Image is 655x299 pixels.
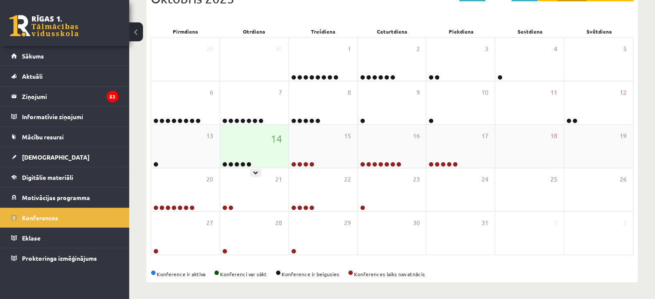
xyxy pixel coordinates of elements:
div: Otrdiena [220,25,289,37]
span: 4 [554,44,557,54]
span: 29 [344,218,351,228]
a: Proktoringa izmēģinājums [11,248,118,268]
span: 30 [275,44,282,54]
span: Digitālie materiāli [22,173,73,181]
span: Konferences [22,214,58,222]
span: Motivācijas programma [22,194,90,201]
span: 19 [620,131,627,141]
span: 23 [413,175,419,184]
span: 21 [275,175,282,184]
div: Piekdiena [427,25,496,37]
div: Pirmdiena [151,25,220,37]
legend: Ziņojumi [22,86,118,106]
span: 5 [623,44,627,54]
span: 26 [620,175,627,184]
span: 25 [550,175,557,184]
span: 1 [348,44,351,54]
a: Motivācijas programma [11,188,118,207]
span: 28 [275,218,282,228]
span: 11 [550,88,557,97]
a: Aktuāli [11,66,118,86]
a: Informatīvie ziņojumi [11,107,118,126]
a: Digitālie materiāli [11,167,118,187]
span: 16 [413,131,419,141]
span: 31 [481,218,488,228]
div: Trešdiena [289,25,357,37]
span: 29 [206,44,213,54]
a: Sākums [11,46,118,66]
i: 53 [106,91,118,102]
a: Eklase [11,228,118,248]
span: 13 [206,131,213,141]
a: [DEMOGRAPHIC_DATA] [11,147,118,167]
span: 9 [416,88,419,97]
a: Konferences [11,208,118,228]
span: 8 [348,88,351,97]
span: 24 [481,175,488,184]
span: 12 [620,88,627,97]
span: 1 [554,218,557,228]
span: Eklase [22,234,40,242]
span: 14 [271,131,282,146]
span: 22 [344,175,351,184]
span: 20 [206,175,213,184]
span: Mācību resursi [22,133,64,141]
span: 17 [481,131,488,141]
span: 6 [210,88,213,97]
span: 2 [416,44,419,54]
div: Sestdiena [496,25,565,37]
span: 2 [623,218,627,228]
a: Rīgas 1. Tālmācības vidusskola [9,15,78,37]
span: Sākums [22,52,44,60]
span: Aktuāli [22,72,43,80]
span: 10 [481,88,488,97]
span: Proktoringa izmēģinājums [22,254,97,262]
div: Konference ir aktīva Konferenci var sākt Konference ir beigusies Konferences laiks nav atnācis [151,270,633,278]
span: 27 [206,218,213,228]
a: Mācību resursi [11,127,118,147]
span: 18 [550,131,557,141]
span: 30 [413,218,419,228]
div: Svētdiena [565,25,633,37]
span: 3 [485,44,488,54]
legend: Informatīvie ziņojumi [22,107,118,126]
a: Ziņojumi53 [11,86,118,106]
span: [DEMOGRAPHIC_DATA] [22,153,90,161]
span: 15 [344,131,351,141]
span: 7 [279,88,282,97]
div: Ceturtdiena [357,25,426,37]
